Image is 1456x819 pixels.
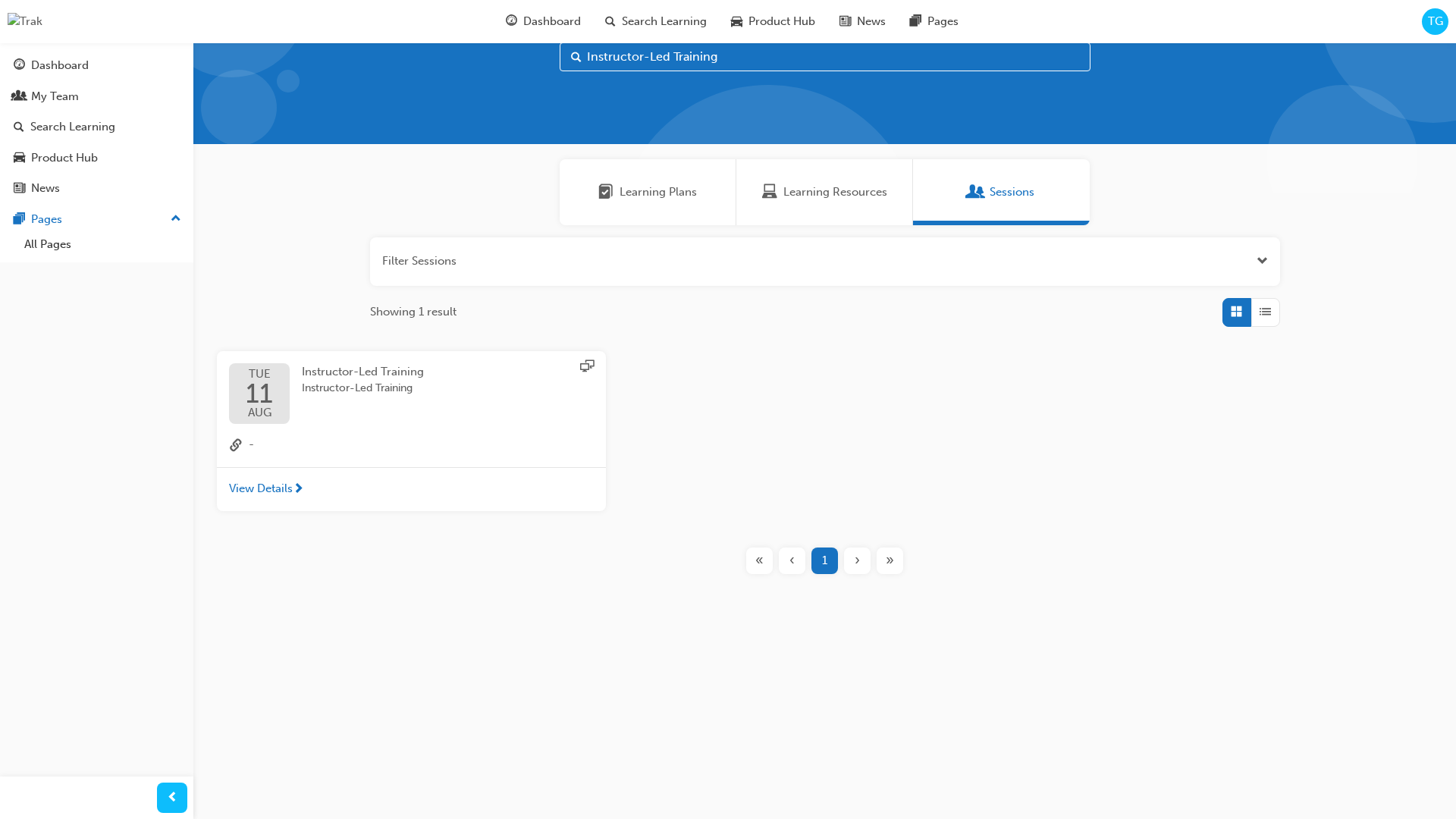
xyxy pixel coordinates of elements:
span: next-icon [293,483,304,497]
span: up-icon [171,209,181,229]
span: car-icon [731,12,742,31]
span: Search [571,49,582,66]
button: Pages [6,206,187,234]
a: All Pages [18,233,187,256]
span: View Details [229,480,293,497]
span: Dashboard [523,13,581,30]
button: TG [1422,8,1448,35]
span: Sessions [968,184,984,201]
span: Instructor-Led Training [302,380,424,397]
button: Open the filter [1257,253,1268,270]
div: Product Hub [31,149,98,167]
button: Last page [874,548,906,574]
a: Learning PlansLearning Plans [560,159,736,225]
a: Search Learning [6,113,187,141]
div: News [31,180,60,197]
span: Product Hub [748,13,815,30]
a: News [6,174,187,202]
span: Learning Plans [598,184,613,201]
span: Learning Plans [620,184,697,201]
button: DashboardMy TeamSearch LearningProduct HubNews [6,49,187,206]
span: news-icon [839,12,851,31]
span: Showing 1 result [370,303,457,321]
span: - [249,436,254,456]
button: Page 1 [808,548,841,574]
a: Product Hub [6,144,187,172]
span: News [857,13,886,30]
span: prev-icon [167,789,178,808]
span: 11 [246,380,273,407]
span: guage-icon [14,59,25,73]
a: My Team [6,83,187,111]
a: pages-iconPages [898,6,971,37]
span: pages-icon [14,213,25,227]
span: search-icon [605,12,616,31]
div: Dashboard [31,57,89,74]
span: TUE [246,369,273,380]
span: link-icon [229,436,243,456]
span: 1 [822,552,827,570]
span: » [886,552,894,570]
span: sessionType_ONLINE_URL-icon [580,359,594,376]
button: Next page [841,548,874,574]
button: Previous page [776,548,808,574]
span: Sessions [990,184,1034,201]
button: First page [743,548,776,574]
span: news-icon [14,182,25,196]
span: Grid [1231,303,1242,321]
a: Dashboard [6,52,187,80]
span: Search Learning [622,13,707,30]
span: Instructor-Led Training [302,365,424,378]
span: Learning Resources [783,184,887,201]
span: AUG [246,407,273,419]
span: List [1260,303,1271,321]
a: search-iconSearch Learning [593,6,719,37]
span: « [755,552,764,570]
div: Search Learning [30,118,115,136]
a: guage-iconDashboard [494,6,593,37]
input: Search... [560,42,1090,71]
span: people-icon [14,90,25,104]
span: Learning Resources [762,184,777,201]
span: Pages [927,13,959,30]
a: news-iconNews [827,6,898,37]
a: SessionsSessions [913,159,1090,225]
span: TG [1428,13,1443,30]
a: Learning ResourcesLearning Resources [736,159,913,225]
div: Pages [31,211,62,228]
a: View Details [217,467,606,511]
img: Trak [8,13,42,30]
a: TUE11AUGInstructor-Led TrainingInstructor-Led Training [229,363,594,424]
a: car-iconProduct Hub [719,6,827,37]
span: car-icon [14,152,25,165]
span: search-icon [14,121,24,134]
span: pages-icon [910,12,921,31]
span: › [855,552,860,570]
span: guage-icon [506,12,517,31]
button: TUE11AUGInstructor-Led TrainingInstructor-Led Traininglink-icon-View Details [217,351,606,511]
div: My Team [31,88,79,105]
span: ‹ [789,552,795,570]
